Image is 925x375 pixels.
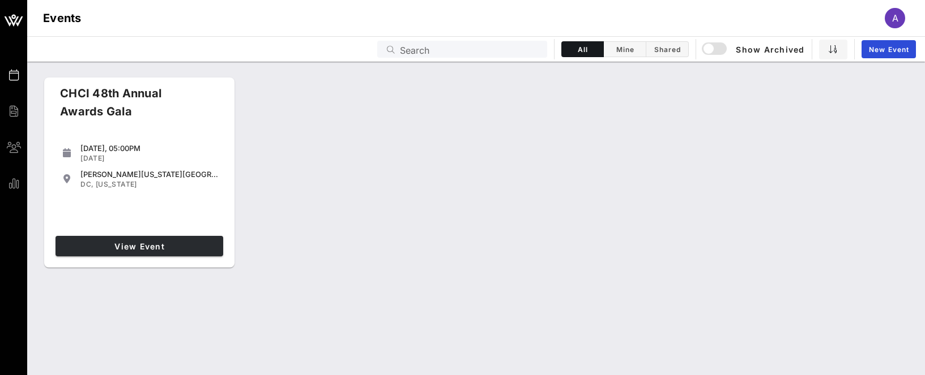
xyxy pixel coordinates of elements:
button: Shared [646,41,689,57]
div: [PERSON_NAME][US_STATE][GEOGRAPHIC_DATA] [80,170,219,179]
button: Mine [604,41,646,57]
span: New Event [868,45,909,54]
span: View Event [60,242,219,251]
div: [DATE], 05:00PM [80,144,219,153]
span: Shared [653,45,681,54]
h1: Events [43,9,82,27]
span: Mine [611,45,639,54]
span: DC, [80,180,93,188]
a: New Event [862,40,916,58]
span: [US_STATE] [96,180,137,188]
button: All [561,41,604,57]
span: A [892,12,898,24]
span: Show Archived [704,42,804,56]
div: CHCI 48th Annual Awards Gala [51,84,211,130]
span: All [569,45,596,54]
div: A [885,8,905,28]
button: Show Archived [703,39,805,59]
a: View Event [56,236,223,256]
div: [DATE] [80,154,219,163]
